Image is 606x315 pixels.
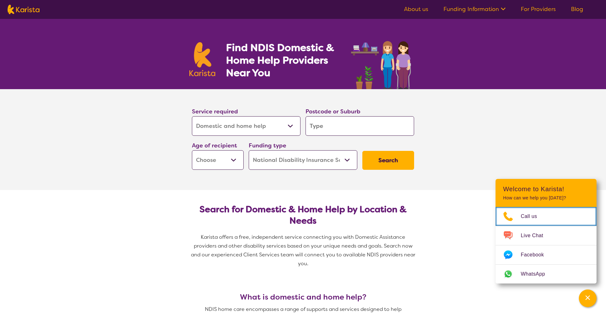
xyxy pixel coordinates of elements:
h2: Search for Domestic & Home Help by Location & Needs [197,204,409,226]
img: Karista logo [8,5,39,14]
a: Funding Information [443,5,506,13]
label: Postcode or Suburb [306,108,360,115]
button: Search [362,151,414,170]
label: Service required [192,108,238,115]
button: Channel Menu [579,289,597,307]
span: Live Chat [521,231,551,240]
span: Karista offers a free, independent service connecting you with Domestic Assistance providers and ... [191,234,417,267]
p: How can we help you [DATE]? [503,195,589,201]
label: Age of recipient [192,142,237,149]
ul: Choose channel [496,207,597,283]
h3: What is domestic and home help? [189,293,417,301]
a: Web link opens in a new tab. [496,265,597,283]
span: WhatsApp [521,269,553,279]
img: domestic-help [349,34,417,89]
img: Karista logo [189,42,215,76]
a: About us [404,5,428,13]
span: Call us [521,212,545,221]
h2: Welcome to Karista! [503,185,589,193]
h1: Find NDIS Domestic & Home Help Providers Near You [226,41,343,79]
span: Facebook [521,250,551,260]
label: Funding type [249,142,286,149]
div: Channel Menu [496,179,597,283]
input: Type [306,116,414,136]
a: For Providers [521,5,556,13]
a: Blog [571,5,583,13]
